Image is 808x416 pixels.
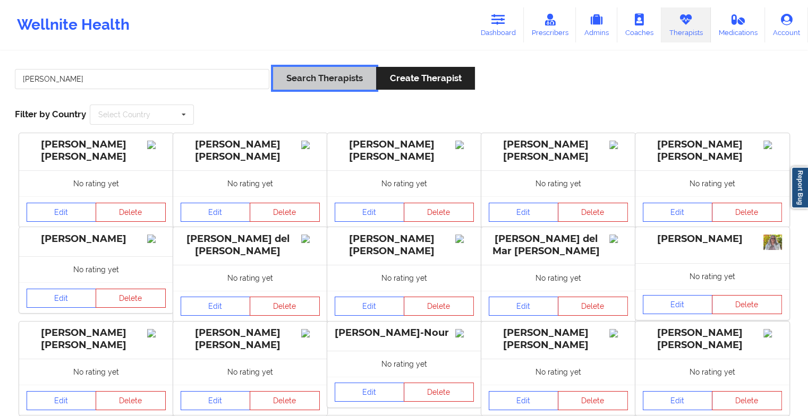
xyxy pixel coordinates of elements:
a: Medications [711,7,766,42]
a: Therapists [661,7,711,42]
a: Edit [27,289,97,308]
img: Image%2Fplaceholer-image.png [455,141,474,149]
input: Search Keywords [15,69,269,89]
div: No rating yet [481,265,635,291]
div: No rating yet [173,265,327,291]
div: [PERSON_NAME] [PERSON_NAME] [489,327,628,351]
button: Delete [250,297,320,316]
img: Image%2Fplaceholer-image.png [301,235,320,243]
button: Delete [404,297,474,316]
div: [PERSON_NAME] [PERSON_NAME] [335,233,474,257]
a: Edit [489,391,559,410]
a: Admins [576,7,617,42]
div: [PERSON_NAME] [PERSON_NAME] [181,327,320,351]
button: Delete [404,203,474,222]
div: [PERSON_NAME] [PERSON_NAME] [181,138,320,163]
div: Select Country [98,111,150,118]
button: Delete [250,391,320,410]
button: Delete [250,203,320,222]
div: No rating yet [173,359,327,385]
div: [PERSON_NAME] del [PERSON_NAME] [181,233,320,257]
a: Edit [181,391,251,410]
a: Edit [335,203,405,222]
div: No rating yet [327,265,481,291]
div: No rating yet [481,359,635,385]
img: Image%2Fplaceholer-image.png [763,141,782,149]
button: Delete [558,297,628,316]
a: Edit [335,383,405,402]
button: Delete [712,391,782,410]
a: Edit [489,297,559,316]
a: Edit [181,203,251,222]
a: Coaches [617,7,661,42]
div: No rating yet [19,170,173,196]
a: Edit [27,391,97,410]
button: Delete [712,295,782,314]
button: Create Therapist [376,67,474,90]
span: Filter by Country [15,109,86,119]
div: [PERSON_NAME] del Mar [PERSON_NAME] [489,233,628,257]
div: [PERSON_NAME] [PERSON_NAME] [489,138,628,163]
div: No rating yet [19,359,173,385]
div: No rating yet [481,170,635,196]
div: No rating yet [635,170,789,196]
img: Image%2Fplaceholer-image.png [301,329,320,337]
button: Delete [96,203,166,222]
div: [PERSON_NAME] [PERSON_NAME] [27,327,166,351]
a: Edit [489,203,559,222]
img: Image%2Fplaceholer-image.png [455,329,474,337]
a: Dashboard [473,7,524,42]
button: Delete [96,289,166,308]
a: Edit [335,297,405,316]
a: Edit [643,391,713,410]
img: Image%2Fplaceholer-image.png [147,235,166,243]
div: [PERSON_NAME] [PERSON_NAME] [335,138,474,163]
button: Delete [404,383,474,402]
img: Image%2Fplaceholer-image.png [301,141,320,149]
img: Image%2Fplaceholer-image.png [455,235,474,243]
a: Prescribers [524,7,576,42]
div: No rating yet [19,256,173,282]
a: Report Bug [791,167,808,209]
button: Search Therapists [273,67,376,90]
button: Delete [558,391,628,410]
button: Delete [96,391,166,410]
button: Delete [712,203,782,222]
div: [PERSON_NAME] [27,233,166,245]
div: No rating yet [635,263,789,289]
a: Account [765,7,808,42]
button: Delete [558,203,628,222]
div: [PERSON_NAME] [643,233,782,245]
div: No rating yet [327,351,481,377]
div: [PERSON_NAME]-Nour [335,327,474,339]
img: Image%2Fplaceholer-image.png [147,329,166,337]
div: [PERSON_NAME] [PERSON_NAME] [27,138,166,163]
a: Edit [643,203,713,222]
img: Image%2Fplaceholer-image.png [609,141,628,149]
a: Edit [643,295,713,314]
div: [PERSON_NAME] [PERSON_NAME] [643,138,782,163]
div: [PERSON_NAME] [PERSON_NAME] [643,327,782,351]
img: d8db31be-ac62-4413-8610-9551e9bd58ad_Professional_Headshot.jpg [763,235,782,249]
img: Image%2Fplaceholer-image.png [763,329,782,337]
div: No rating yet [635,359,789,385]
div: No rating yet [327,170,481,196]
a: Edit [181,297,251,316]
div: No rating yet [173,170,327,196]
img: Image%2Fplaceholer-image.png [147,141,166,149]
img: Image%2Fplaceholer-image.png [609,235,628,243]
a: Edit [27,203,97,222]
img: Image%2Fplaceholer-image.png [609,329,628,337]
